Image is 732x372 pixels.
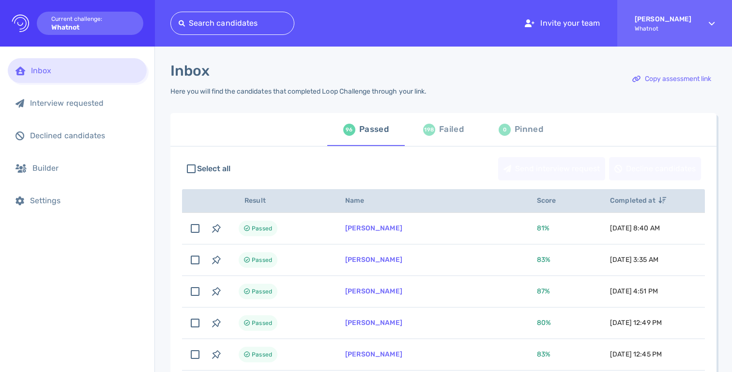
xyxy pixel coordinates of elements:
span: Score [537,196,567,205]
div: Passed [359,122,389,137]
div: Send interview request [499,158,605,180]
span: Passed [252,254,272,266]
a: [PERSON_NAME] [345,256,402,264]
span: 80 % [537,319,551,327]
span: Passed [252,286,272,297]
div: 96 [343,124,355,136]
h1: Inbox [170,62,210,80]
a: [PERSON_NAME] [345,287,402,295]
div: Builder [32,163,139,173]
span: Passed [252,349,272,360]
div: Failed [439,122,464,137]
strong: [PERSON_NAME] [635,15,691,23]
div: Declined candidates [30,131,139,140]
span: Completed at [610,196,666,205]
div: Inbox [31,66,139,75]
span: Select all [197,163,231,175]
button: Decline candidates [609,157,701,180]
a: [PERSON_NAME] [345,224,402,232]
button: Copy assessment link [627,67,717,91]
span: Whatnot [635,25,691,32]
span: 81 % [537,224,549,232]
th: Result [227,189,334,213]
div: 198 [423,124,435,136]
div: Here you will find the candidates that completed Loop Challenge through your link. [170,87,427,96]
span: [DATE] 4:51 PM [610,287,658,295]
span: [DATE] 8:40 AM [610,224,660,232]
div: Pinned [515,122,543,137]
div: Decline candidates [610,158,701,180]
span: 83 % [537,256,550,264]
div: 0 [499,124,511,136]
span: 83 % [537,350,550,358]
span: Name [345,196,375,205]
div: Copy assessment link [627,68,716,90]
span: Passed [252,317,272,329]
span: [DATE] 3:35 AM [610,256,658,264]
div: Interview requested [30,98,139,108]
span: [DATE] 12:45 PM [610,350,662,358]
span: [DATE] 12:49 PM [610,319,662,327]
a: [PERSON_NAME] [345,319,402,327]
div: Settings [30,196,139,205]
span: 87 % [537,287,550,295]
span: Passed [252,223,272,234]
button: Send interview request [498,157,605,180]
a: [PERSON_NAME] [345,350,402,358]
